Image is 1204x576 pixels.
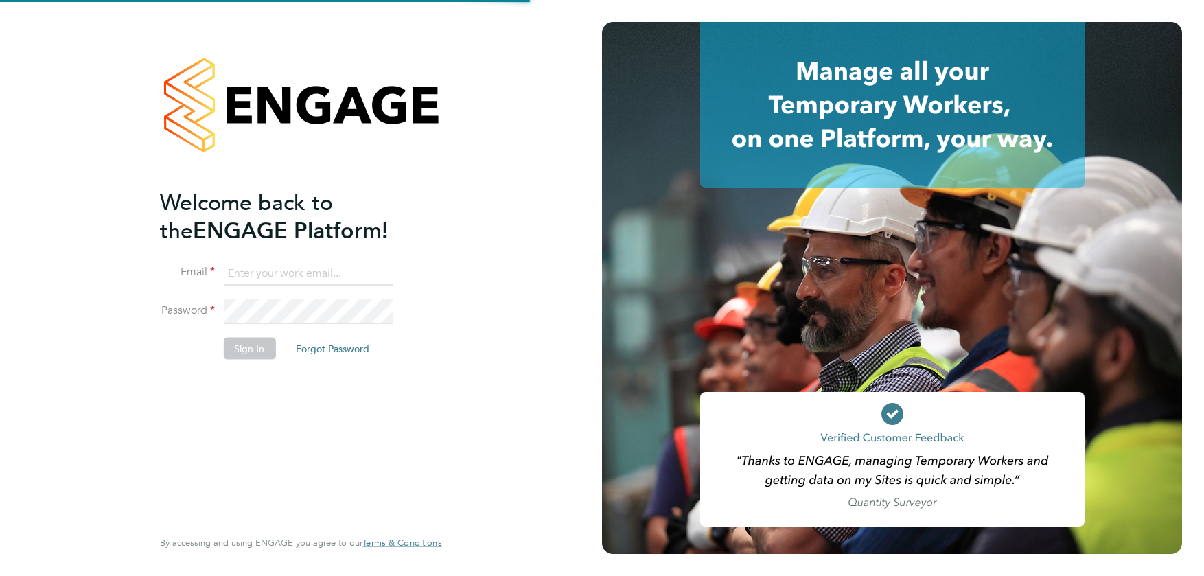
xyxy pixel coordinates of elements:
[160,188,428,244] h2: ENGAGE Platform!
[223,261,393,286] input: Enter your work email...
[160,265,215,279] label: Email
[160,537,441,549] span: By accessing and using ENGAGE you agree to our
[362,538,441,549] a: Terms & Conditions
[223,338,275,360] button: Sign In
[160,189,333,244] span: Welcome back to the
[285,338,380,360] button: Forgot Password
[160,303,215,318] label: Password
